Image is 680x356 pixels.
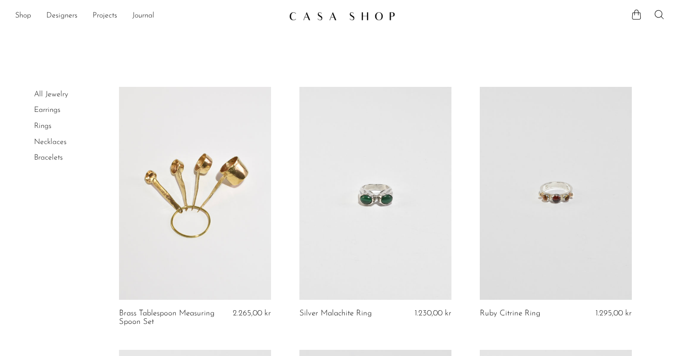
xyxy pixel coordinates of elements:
[480,309,540,318] a: Ruby Citrine Ring
[132,10,154,22] a: Journal
[15,10,31,22] a: Shop
[46,10,77,22] a: Designers
[233,309,271,317] span: 2.265,00 kr
[34,106,60,114] a: Earrings
[595,309,632,317] span: 1.295,00 kr
[15,8,281,24] ul: NEW HEADER MENU
[93,10,117,22] a: Projects
[34,138,67,146] a: Necklaces
[119,309,220,327] a: Brass Tablespoon Measuring Spoon Set
[34,122,51,130] a: Rings
[415,309,451,317] span: 1.230,00 kr
[34,91,68,98] a: All Jewelry
[34,154,63,161] a: Bracelets
[15,8,281,24] nav: Desktop navigation
[299,309,372,318] a: Silver Malachite Ring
